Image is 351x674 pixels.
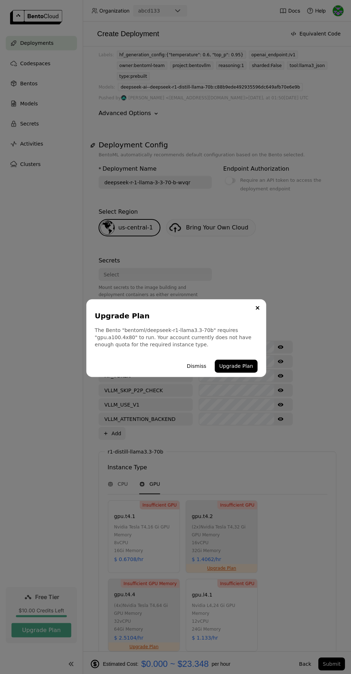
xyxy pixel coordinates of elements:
div: dialog [86,298,265,376]
button: Dismiss [182,359,210,371]
div: Upgrade Plan [95,310,254,320]
button: Upgrade Plan [214,359,256,371]
div: The Bento "bentoml/deepseek-r1-llama3.3-70b" requires "gpu.a100.4x80" to run. Your account curren... [95,326,257,347]
button: Close [252,303,261,311]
